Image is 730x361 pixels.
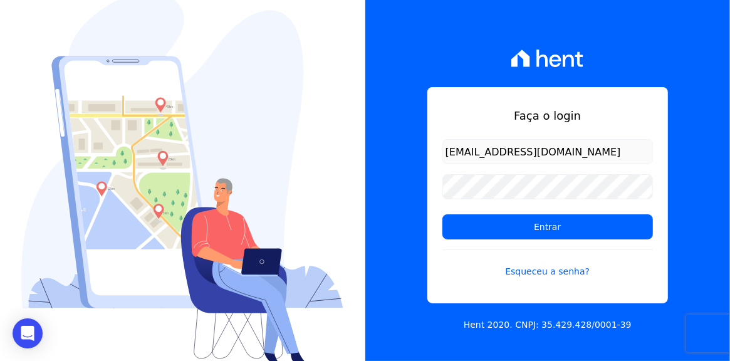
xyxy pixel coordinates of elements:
[442,214,653,239] input: Entrar
[13,318,43,348] div: Open Intercom Messenger
[442,139,653,164] input: Email
[442,107,653,124] h1: Faça o login
[464,318,632,332] p: Hent 2020. CNPJ: 35.429.428/0001-39
[442,249,653,278] a: Esqueceu a senha?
